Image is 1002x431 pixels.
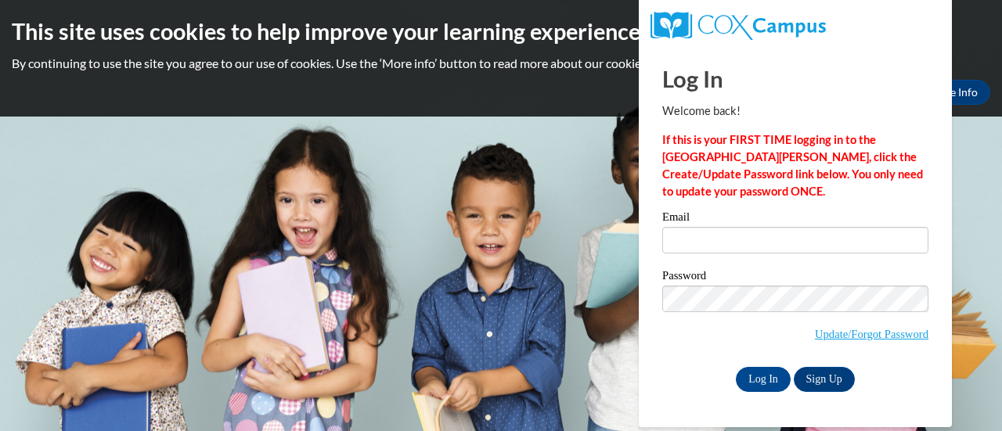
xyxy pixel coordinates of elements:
[12,55,990,72] p: By continuing to use the site you agree to our use of cookies. Use the ‘More info’ button to read...
[736,367,791,392] input: Log In
[651,12,826,40] img: COX Campus
[662,63,928,95] h1: Log In
[815,328,928,340] a: Update/Forgot Password
[794,367,855,392] a: Sign Up
[662,102,928,120] p: Welcome back!
[12,16,990,47] h2: This site uses cookies to help improve your learning experience.
[662,270,928,286] label: Password
[662,133,923,198] strong: If this is your FIRST TIME logging in to the [GEOGRAPHIC_DATA][PERSON_NAME], click the Create/Upd...
[917,80,990,105] a: More Info
[662,211,928,227] label: Email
